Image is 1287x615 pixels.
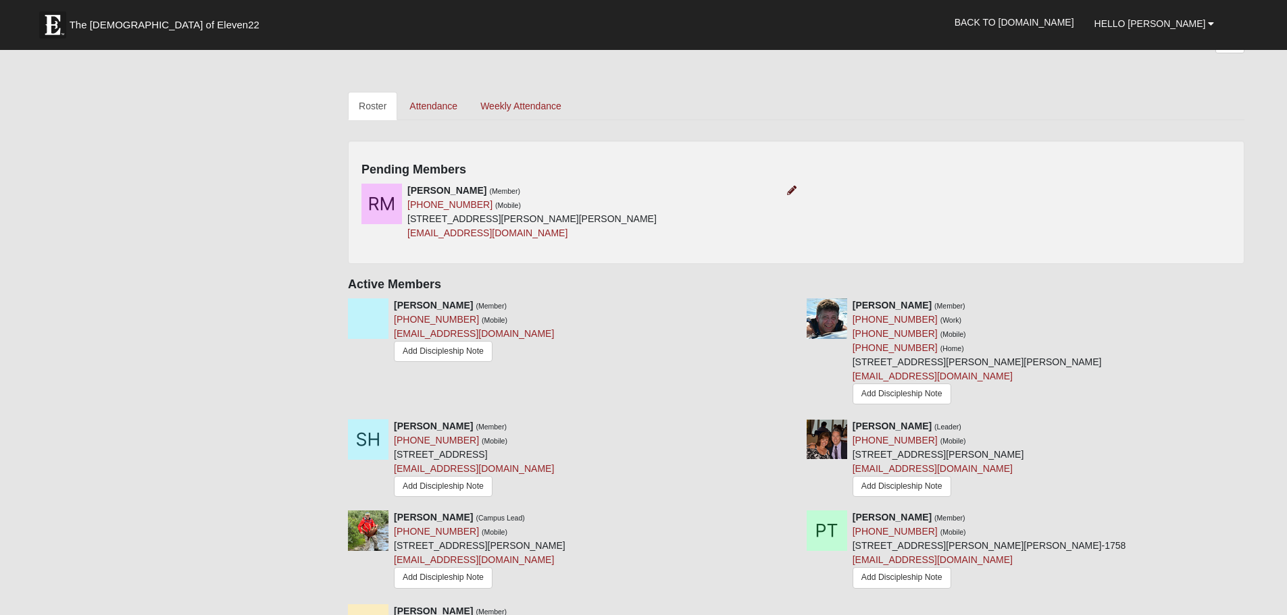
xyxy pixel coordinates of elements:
[853,435,938,446] a: [PHONE_NUMBER]
[394,300,473,311] strong: [PERSON_NAME]
[394,341,493,362] a: Add Discipleship Note
[853,421,932,431] strong: [PERSON_NAME]
[476,423,507,431] small: (Member)
[853,371,1013,381] a: [EMAIL_ADDRESS][DOMAIN_NAME]
[394,512,473,523] strong: [PERSON_NAME]
[394,510,565,591] div: [STREET_ADDRESS][PERSON_NAME]
[495,201,521,209] small: (Mobile)
[394,435,479,446] a: [PHONE_NUMBER]
[482,437,507,445] small: (Mobile)
[407,184,657,240] div: [STREET_ADDRESS][PERSON_NAME][PERSON_NAME]
[407,185,486,196] strong: [PERSON_NAME]
[940,437,966,445] small: (Mobile)
[407,199,493,210] a: [PHONE_NUMBER]
[853,314,938,325] a: [PHONE_NUMBER]
[32,5,303,38] a: The [DEMOGRAPHIC_DATA] of Eleven22
[1084,7,1225,41] a: Hello [PERSON_NAME]
[394,463,554,474] a: [EMAIL_ADDRESS][DOMAIN_NAME]
[348,92,397,120] a: Roster
[853,419,1024,500] div: [STREET_ADDRESS][PERSON_NAME]
[940,344,964,352] small: (Home)
[482,528,507,536] small: (Mobile)
[853,476,951,497] a: Add Discipleship Note
[482,316,507,324] small: (Mobile)
[394,567,493,588] a: Add Discipleship Note
[489,187,520,195] small: (Member)
[853,463,1013,474] a: [EMAIL_ADDRESS][DOMAIN_NAME]
[940,316,961,324] small: (Work)
[70,18,259,32] span: The [DEMOGRAPHIC_DATA] of Eleven22
[934,302,965,310] small: (Member)
[1094,18,1206,29] span: Hello [PERSON_NAME]
[853,512,932,523] strong: [PERSON_NAME]
[853,554,1013,565] a: [EMAIL_ADDRESS][DOMAIN_NAME]
[348,277,1244,292] h4: Active Members
[853,567,951,588] a: Add Discipleship Note
[39,11,66,38] img: Eleven22 logo
[853,300,932,311] strong: [PERSON_NAME]
[853,328,938,339] a: [PHONE_NUMBER]
[476,302,507,310] small: (Member)
[394,419,554,500] div: [STREET_ADDRESS]
[394,421,473,431] strong: [PERSON_NAME]
[394,328,554,339] a: [EMAIL_ADDRESS][DOMAIN_NAME]
[394,476,493,497] a: Add Discipleship Note
[394,314,479,325] a: [PHONE_NUMBER]
[407,228,567,238] a: [EMAIL_ADDRESS][DOMAIN_NAME]
[940,528,966,536] small: (Mobile)
[394,526,479,537] a: [PHONE_NUMBER]
[944,5,1084,39] a: Back to [DOMAIN_NAME]
[853,342,938,353] a: [PHONE_NUMBER]
[853,526,938,537] a: [PHONE_NUMBER]
[476,514,524,522] small: (Campus Lead)
[361,163,1231,178] h4: Pending Members
[470,92,572,120] a: Weekly Attendance
[399,92,468,120] a: Attendance
[934,423,961,431] small: (Leader)
[940,330,966,338] small: (Mobile)
[934,514,965,522] small: (Member)
[853,298,1102,410] div: [STREET_ADDRESS][PERSON_NAME][PERSON_NAME]
[853,510,1126,593] div: [STREET_ADDRESS][PERSON_NAME][PERSON_NAME]-1758
[394,554,554,565] a: [EMAIL_ADDRESS][DOMAIN_NAME]
[853,383,951,404] a: Add Discipleship Note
